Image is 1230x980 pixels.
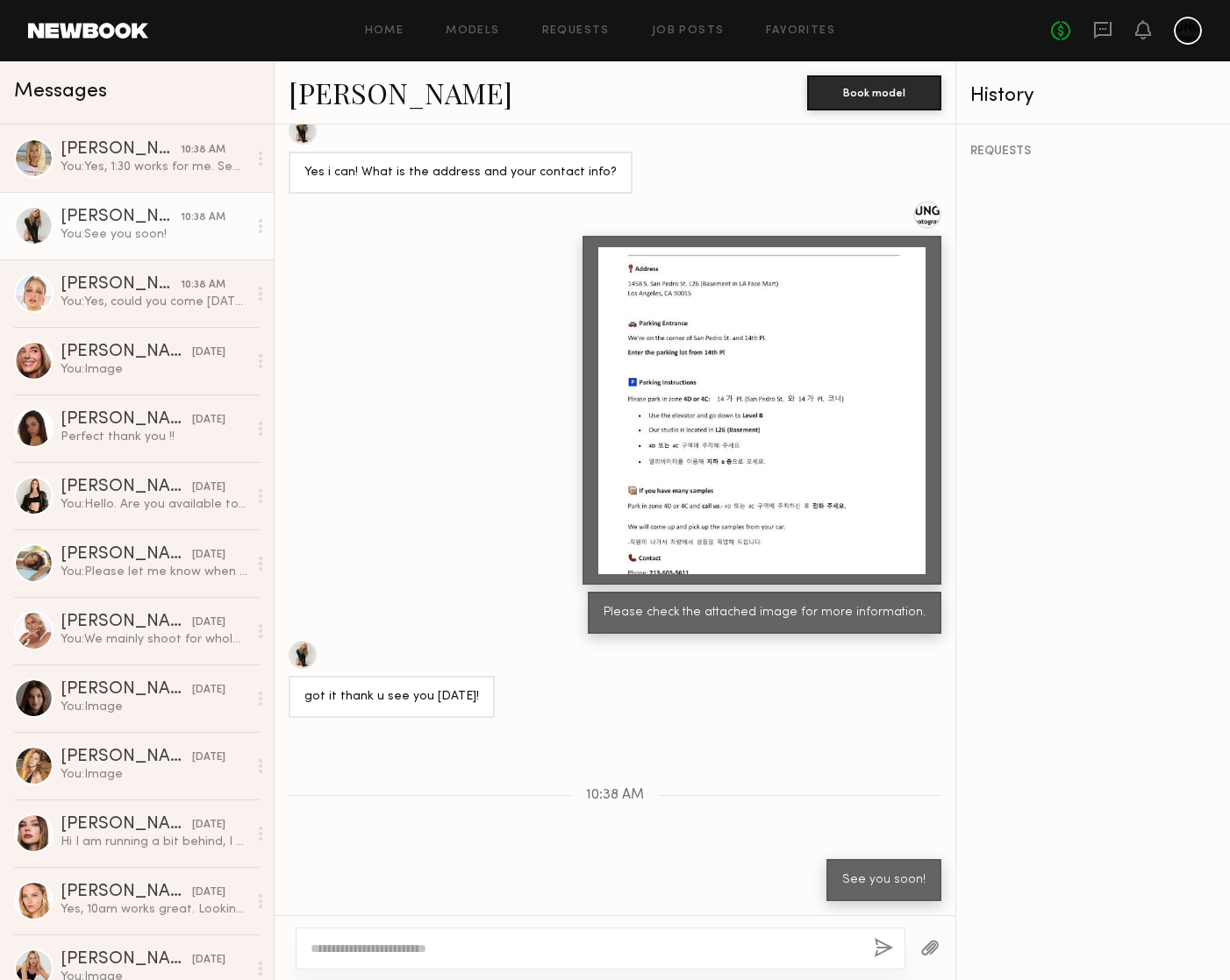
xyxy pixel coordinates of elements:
[192,749,225,766] div: [DATE]
[61,699,247,715] div: You: Image
[61,766,247,783] div: You: Image
[61,901,247,918] div: Yes, 10am works great. Looking forward to it!
[192,952,225,969] div: [DATE]
[807,84,941,99] a: Book model
[61,496,247,513] div: You: Hello. Are you available to come [DATE][DATE] 11 a.m.? The casting takes about 10mins or less.
[61,344,192,361] div: [PERSON_NAME]
[807,75,941,110] button: Book model
[61,226,247,243] div: You: See you soon!
[192,614,225,631] div: [DATE]
[192,884,225,901] div: [DATE]
[542,25,610,37] a: Requests
[61,209,181,226] div: [PERSON_NAME]
[61,276,181,294] div: [PERSON_NAME]
[14,82,107,102] span: Messages
[365,25,404,37] a: Home
[61,411,192,429] div: [PERSON_NAME]
[181,277,225,294] div: 10:38 AM
[61,816,192,834] div: [PERSON_NAME]
[61,564,247,580] div: You: Please let me know when you come back to [GEOGRAPHIC_DATA]. We can setup the casting once yo...
[61,159,247,175] div: You: Yes, 1:30 works for me. See you!
[61,749,192,766] div: [PERSON_NAME]
[181,142,225,159] div: 10:38 AM
[192,412,225,429] div: [DATE]
[192,479,225,496] div: [DATE]
[604,603,926,623] div: Please check the attached image for more information.
[192,344,225,361] div: [DATE]
[181,209,225,226] div: 10:38 AM
[192,817,225,834] div: [DATE]
[192,682,225,699] div: [DATE]
[61,631,247,648] div: You: We mainly shoot for wholesale clients (apparel) in [GEOGRAPHIC_DATA].
[304,163,617,183] div: Yes i can! What is the address and your contact info?
[970,86,1216,106] div: History
[61,834,247,850] div: Hi I am running a bit behind, I will be there at 10:30 if that’s okay
[304,687,479,707] div: got it thank u see you [DATE]!
[61,479,192,496] div: [PERSON_NAME]
[842,870,926,891] div: See you soon!
[61,951,192,969] div: [PERSON_NAME]
[766,25,835,37] a: Favorites
[61,429,247,445] div: Perfect thank you !!
[192,547,225,564] div: [DATE]
[61,884,192,901] div: [PERSON_NAME]
[61,546,192,564] div: [PERSON_NAME]
[61,141,181,159] div: [PERSON_NAME]
[586,788,644,803] span: 10:38 AM
[446,25,499,37] a: Models
[970,146,1216,158] div: REQUESTS
[61,361,247,378] div: You: Image
[61,614,192,631] div: [PERSON_NAME]
[652,25,725,37] a: Job Posts
[61,294,247,310] div: You: Yes, could you come [DATE] at 11am?
[61,681,192,699] div: [PERSON_NAME]
[289,74,512,111] a: [PERSON_NAME]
